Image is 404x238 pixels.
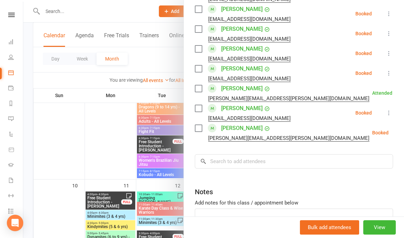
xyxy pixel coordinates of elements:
[8,66,24,81] a: Calendar
[221,83,263,94] a: [PERSON_NAME]
[221,103,263,114] a: [PERSON_NAME]
[221,123,263,134] a: [PERSON_NAME]
[8,143,24,158] a: Product Sales
[221,4,263,15] a: [PERSON_NAME]
[355,31,372,36] div: Booked
[355,51,372,56] div: Booked
[355,110,372,115] div: Booked
[221,24,263,35] a: [PERSON_NAME]
[8,81,24,96] a: Payments
[372,130,389,135] div: Booked
[195,154,393,169] input: Search to add attendees
[221,43,263,54] a: [PERSON_NAME]
[363,220,396,235] button: View
[372,91,392,95] div: Attended
[221,63,263,74] a: [PERSON_NAME]
[8,96,24,112] a: Reports
[8,35,24,50] a: Dashboard
[300,220,359,235] button: Bulk add attendees
[355,11,372,16] div: Booked
[7,215,23,231] div: Open Intercom Messenger
[195,187,213,197] div: Notes
[195,199,393,207] div: Add notes for this class / appointment below
[8,50,24,66] a: People
[355,71,372,76] div: Booked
